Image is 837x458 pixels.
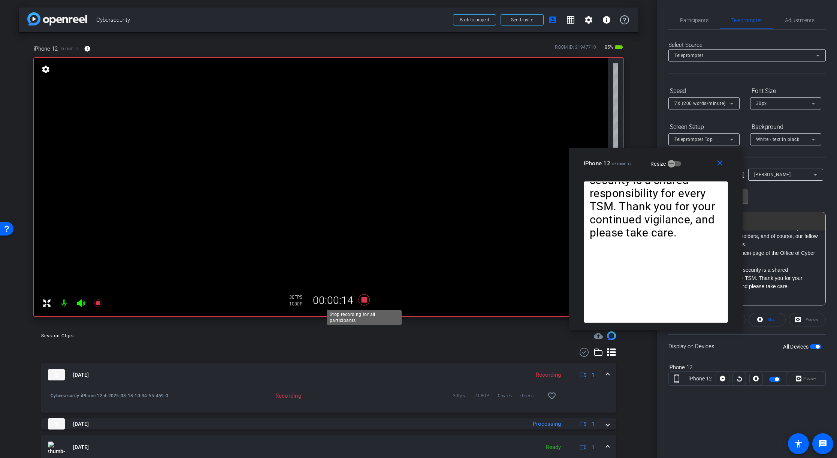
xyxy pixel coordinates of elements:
span: iPhone 12 [60,46,78,52]
li: And remember, cyber security is a shared responsibility for every TSM. Thank you for your continu... [590,160,722,239]
span: Adjustments [785,18,815,23]
mat-icon: cloud_upload [594,331,603,340]
span: FPS [294,295,302,300]
div: Stop recording for all participants [327,310,402,325]
div: iPhone 12 [685,375,716,383]
span: Cybersecurity [96,12,448,27]
span: 30fps [453,392,475,400]
span: Teleprompter [674,53,703,58]
div: ROOM ID: 21947710 [555,44,596,55]
img: Session clips [607,331,616,340]
span: Teleprompter [731,18,762,23]
span: 85% [604,41,614,53]
mat-icon: grid_on [566,15,575,24]
span: [DATE] [73,420,89,428]
img: thumb-nail [48,442,65,453]
mat-icon: battery_std [614,43,623,52]
span: Teleprompter Top [674,137,713,142]
div: Session Clips [41,332,74,340]
label: Resize [650,160,668,168]
img: thumb-nail [48,369,65,380]
div: Speed [668,85,740,97]
span: 30px [756,101,767,106]
span: 1 [592,420,595,428]
div: 30 [289,294,308,300]
span: Cybersecurity-iPhone 12-4-2025-08-18-10-34-55-459-0 [51,392,193,400]
li: Please visit the MySchein page of the Office of Cyber Security. [691,249,818,266]
div: Font Size [750,85,821,97]
label: All Devices [783,343,810,350]
span: Back to project [460,17,489,22]
div: Processing [529,420,565,428]
mat-icon: account_box [548,15,557,24]
mat-icon: close [715,159,725,168]
span: [DATE] [73,443,89,451]
mat-icon: settings [40,65,51,74]
span: 1 [592,443,595,451]
div: Select Source [668,41,826,49]
div: Screen Setup [668,121,740,133]
span: Stop [768,317,776,322]
span: Participants [680,18,708,23]
mat-icon: info [84,45,91,52]
mat-icon: settings [584,15,593,24]
span: Send invite [511,17,533,23]
div: iPhone 12 [668,363,826,372]
div: 00:00:14 [308,294,358,307]
li: And remember, cyber security is a shared responsibility for every TSM. Thank you for your continu... [691,266,818,291]
div: 1080P [289,301,308,307]
div: Recording [532,371,565,379]
span: iPhone 12 [612,162,632,166]
img: thumb-nail [48,418,65,430]
mat-icon: message [818,439,827,448]
span: White - text in black [756,137,800,142]
mat-icon: info [602,15,611,24]
mat-icon: accessibility [794,439,803,448]
span: [DATE] [73,371,89,379]
span: 1 [592,371,595,379]
span: 1080P [475,392,498,400]
img: app-logo [27,12,87,25]
span: 7X (200 words/minute) [674,101,726,106]
mat-icon: favorite_border [547,391,556,400]
span: 0 secs [520,392,543,400]
div: Display on Devices [668,334,826,358]
span: iPhone 12 [584,160,610,167]
span: [PERSON_NAME] [754,172,791,177]
div: Ready [542,443,565,452]
span: 0bytes [498,392,520,400]
span: iPhone 12 [34,45,58,53]
span: Destinations for your clips [594,331,603,340]
div: Recording [193,392,305,400]
div: Background [750,121,821,133]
